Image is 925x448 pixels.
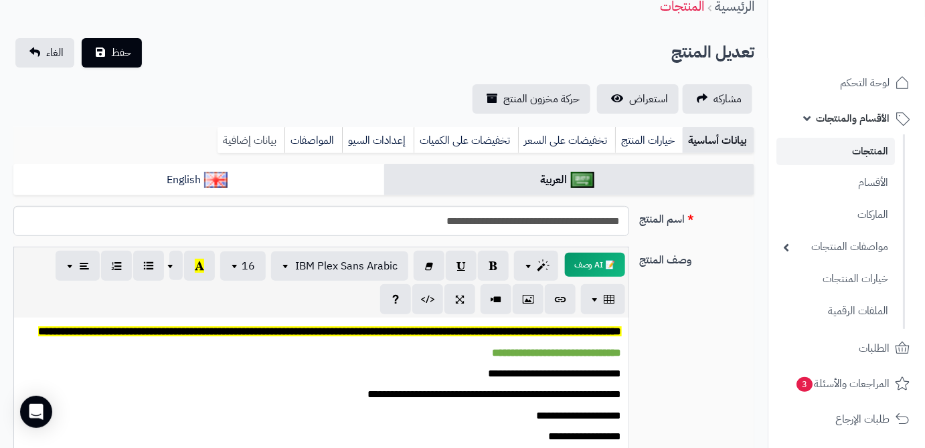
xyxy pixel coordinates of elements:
span: حفظ [111,45,131,61]
img: English [204,172,228,188]
h2: تعديل المنتج [671,39,754,66]
div: Open Intercom Messenger [20,396,52,428]
a: حركة مخزون المنتج [473,84,590,114]
a: خيارات المنتج [615,127,683,154]
span: الطلبات [859,339,890,358]
span: استعراض [629,91,668,107]
a: طلبات الإرجاع [776,403,917,435]
span: مشاركه [713,91,742,107]
span: 16 [242,258,255,274]
a: English [13,164,384,197]
a: استعراض [597,84,679,114]
a: الغاء [15,38,74,68]
a: الأقسام [776,169,895,197]
label: وصف المنتج [635,247,760,268]
a: المراجعات والأسئلة3 [776,368,917,400]
a: بيانات إضافية [218,127,284,154]
a: تخفيضات على السعر [518,127,615,154]
label: اسم المنتج [635,206,760,227]
button: حفظ [82,38,142,68]
button: 16 [220,251,266,281]
a: بيانات أساسية [683,127,754,154]
span: IBM Plex Sans Arabic [295,258,398,274]
a: الماركات [776,201,895,229]
button: IBM Plex Sans Arabic [271,251,408,281]
button: 📝 AI وصف [565,253,625,277]
a: الملفات الرقمية [776,297,895,326]
a: العربية [384,164,755,197]
span: المراجعات والأسئلة [795,374,890,393]
a: مشاركه [683,84,752,114]
span: لوحة التحكم [840,74,890,92]
a: الطلبات [776,332,917,364]
a: لوحة التحكم [776,67,917,99]
a: إعدادات السيو [342,127,414,154]
img: العربية [571,172,594,188]
a: المنتجات [776,138,895,165]
img: logo-2.png [834,18,912,46]
span: الغاء [46,45,64,61]
a: مواصفات المنتجات [776,233,895,261]
a: تخفيضات على الكميات [414,127,518,154]
span: حركة مخزون المنتج [503,91,580,107]
span: 3 [796,376,813,393]
span: الأقسام والمنتجات [816,109,890,128]
span: طلبات الإرجاع [835,410,890,429]
a: المواصفات [284,127,342,154]
a: خيارات المنتجات [776,265,895,294]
